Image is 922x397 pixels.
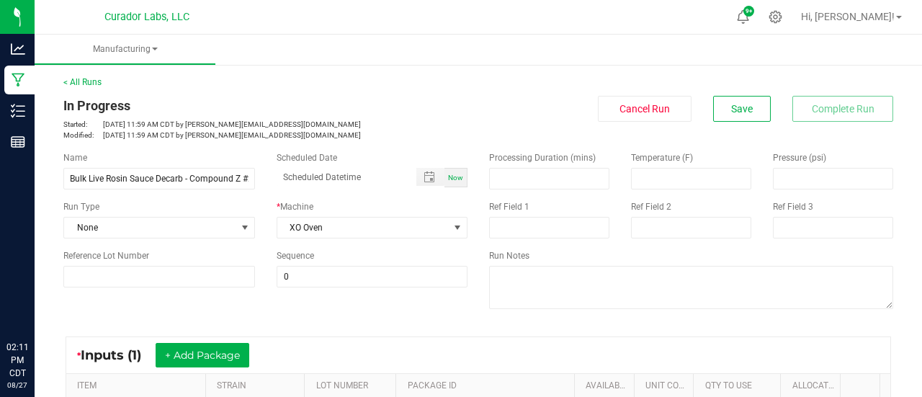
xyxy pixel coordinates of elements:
span: Machine [280,202,313,212]
span: Run Notes [489,251,529,261]
inline-svg: Manufacturing [11,73,25,87]
inline-svg: Reports [11,135,25,149]
span: Reference Lot Number [63,251,149,261]
span: Run Type [63,200,99,213]
inline-svg: Inventory [11,104,25,118]
span: Hi, [PERSON_NAME]! [801,11,895,22]
a: Unit CostSortable [645,380,688,392]
iframe: Resource center [14,282,58,325]
span: Started: [63,119,103,130]
p: 02:11 PM CDT [6,341,28,380]
span: 9+ [746,9,752,14]
a: PACKAGE IDSortable [408,380,569,392]
a: ITEMSortable [77,380,200,392]
span: Toggle popup [416,168,444,186]
a: Allocated CostSortable [792,380,835,392]
button: Complete Run [792,96,893,122]
span: Curador Labs, LLC [104,11,189,23]
div: Manage settings [766,10,784,24]
p: [DATE] 11:59 AM CDT by [PERSON_NAME][EMAIL_ADDRESS][DOMAIN_NAME] [63,119,467,130]
span: Sequence [277,251,314,261]
span: Ref Field 2 [631,202,671,212]
a: QTY TO USESortable [705,380,776,392]
span: Manufacturing [35,43,215,55]
button: + Add Package [156,343,249,367]
span: Pressure (psi) [773,153,826,163]
span: Cancel Run [619,103,670,115]
span: Ref Field 1 [489,202,529,212]
span: Name [63,153,87,163]
span: XO Oven [277,218,449,238]
button: Cancel Run [598,96,691,122]
a: Manufacturing [35,35,215,65]
span: Temperature (F) [631,153,693,163]
p: 08/27 [6,380,28,391]
a: < All Runs [63,77,102,87]
span: Ref Field 3 [773,202,813,212]
span: None [64,218,236,238]
p: [DATE] 11:59 AM CDT by [PERSON_NAME][EMAIL_ADDRESS][DOMAIN_NAME] [63,130,467,140]
input: Scheduled Datetime [277,168,402,186]
span: Processing Duration (mins) [489,153,596,163]
a: STRAINSortable [217,380,299,392]
span: Inputs (1) [81,347,156,363]
span: Save [731,103,753,115]
span: Complete Run [812,103,874,115]
a: Sortable [851,380,874,392]
iframe: Resource center unread badge [42,280,60,297]
span: Modified: [63,130,103,140]
span: Now [448,174,463,182]
a: LOT NUMBERSortable [316,380,390,392]
button: Save [713,96,771,122]
div: In Progress [63,96,467,115]
span: Scheduled Date [277,153,337,163]
a: AVAILABLESortable [586,380,628,392]
inline-svg: Analytics [11,42,25,56]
